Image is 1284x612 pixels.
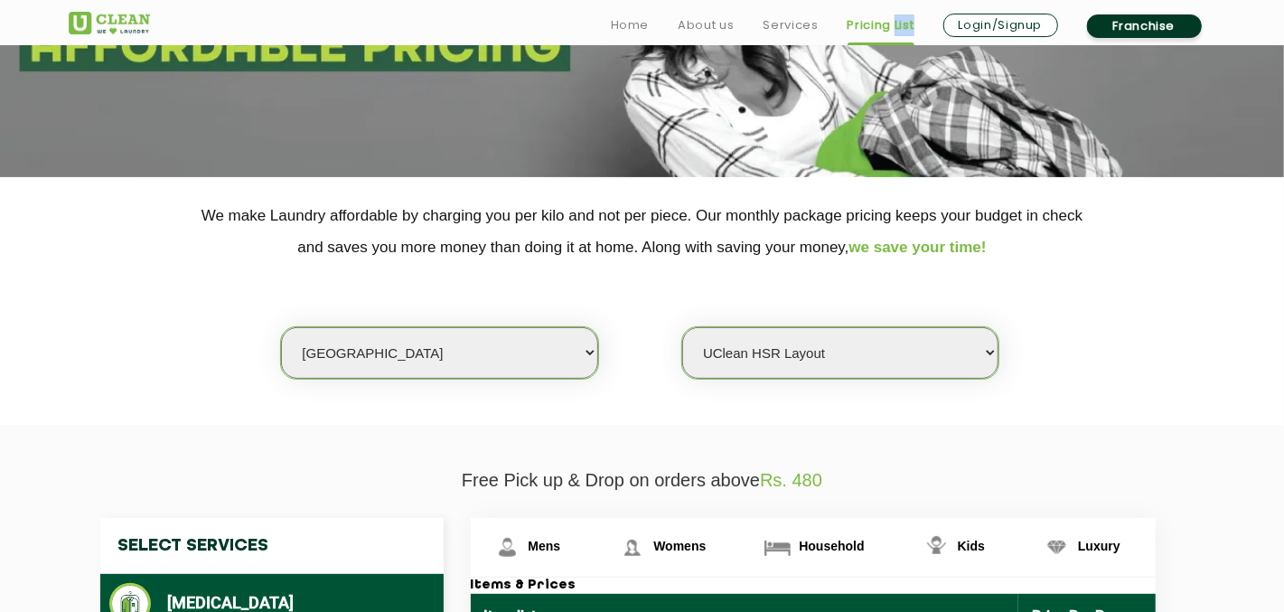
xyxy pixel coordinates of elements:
span: Household [799,539,864,553]
img: Mens [492,532,523,563]
span: Rs. 480 [760,470,822,490]
img: Luxury [1041,532,1073,563]
img: Womens [616,532,648,563]
a: Services [763,14,818,36]
a: Pricing List [848,14,914,36]
img: UClean Laundry and Dry Cleaning [69,12,150,34]
img: Kids [921,532,952,563]
img: Household [762,532,793,563]
h4: Select Services [100,518,444,574]
p: Free Pick up & Drop on orders above [69,470,1216,491]
span: Kids [958,539,985,553]
span: Luxury [1078,539,1120,553]
span: Womens [653,539,706,553]
span: we save your time! [849,239,987,256]
h3: Items & Prices [471,578,1156,594]
p: We make Laundry affordable by charging you per kilo and not per piece. Our monthly package pricin... [69,200,1216,263]
a: Franchise [1087,14,1202,38]
span: Mens [529,539,561,553]
a: Login/Signup [943,14,1058,37]
a: Home [611,14,650,36]
a: About us [678,14,734,36]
